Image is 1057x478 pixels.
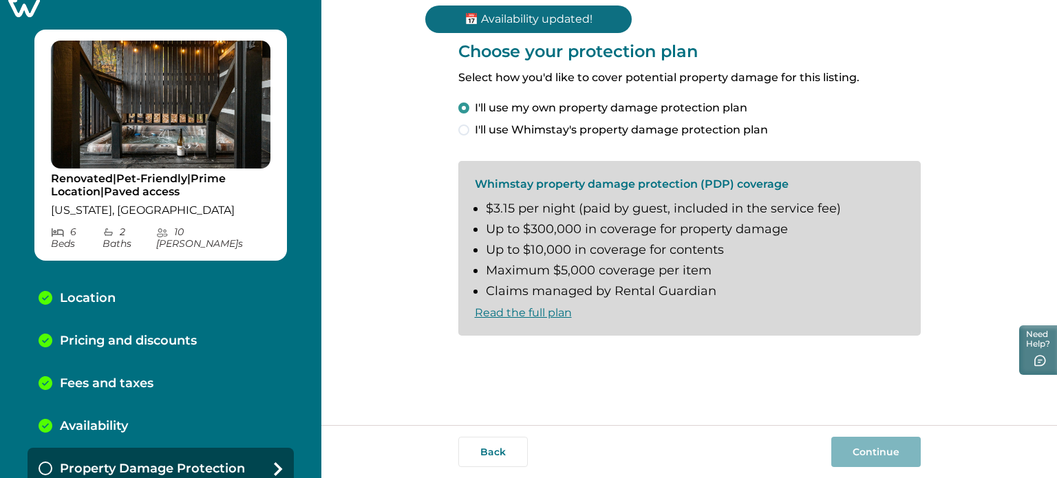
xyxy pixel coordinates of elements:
p: Renovated|Pet-Friendly|Prime Location|Paved access [51,172,270,199]
p: Pricing and discounts [60,334,197,349]
span: I'll use my own property damage protection plan [475,100,747,116]
p: [US_STATE], [GEOGRAPHIC_DATA] [51,204,270,217]
p: Fees and taxes [60,376,153,391]
p: Select how you'd like to cover potential property damage for this listing. [458,71,921,85]
li: Claims managed by Rental Guardian [486,284,904,299]
p: Availability [60,419,128,434]
li: Up to $300,000 in coverage for property damage [486,222,904,237]
a: Read the full plan [475,306,572,319]
p: Whimstay property damage protection (PDP) coverage [475,177,904,191]
p: Choose your protection plan [458,41,921,61]
p: Location [60,291,116,306]
button: Continue [831,437,921,467]
li: Maximum $5,000 coverage per item [486,263,904,279]
img: propertyImage_Renovated|Pet-Friendly|Prime Location|Paved access [51,41,270,169]
li: $3.15 per night (paid by guest, included in the service fee) [486,202,904,217]
p: 6 Bed s [51,226,103,250]
button: Back [458,437,528,467]
p: 2 Bath s [103,226,156,250]
p: 📅 Availability updated! [425,6,632,33]
p: 10 [PERSON_NAME] s [156,226,270,250]
p: Property Damage Protection [60,461,245,477]
span: I'll use Whimstay's property damage protection plan [475,122,768,138]
li: Up to $10,000 in coverage for contents [486,243,904,258]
